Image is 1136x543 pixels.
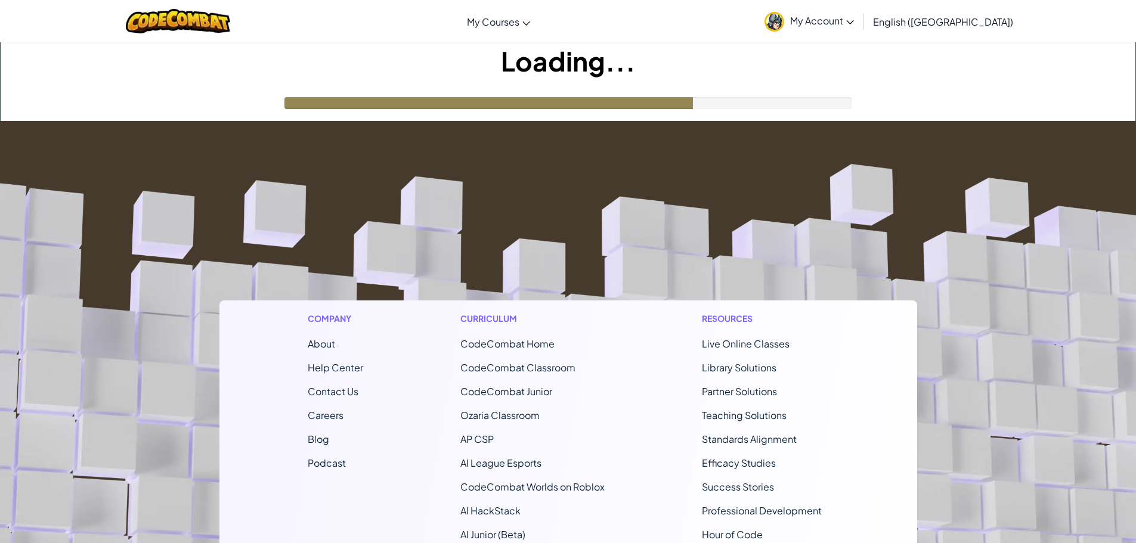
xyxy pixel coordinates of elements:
[460,409,540,421] a: Ozaria Classroom
[467,15,519,28] span: My Courses
[702,504,822,517] a: Professional Development
[702,433,797,445] a: Standards Alignment
[702,337,790,350] a: Live Online Classes
[308,361,363,374] a: Help Center
[460,433,494,445] a: AP CSP
[308,457,346,469] a: Podcast
[126,9,230,33] img: CodeCombat logo
[308,409,343,421] a: Careers
[702,409,787,421] a: Teaching Solutions
[308,312,363,325] h1: Company
[702,457,776,469] a: Efficacy Studies
[308,433,329,445] a: Blog
[460,480,605,493] a: CodeCombat Worlds on Roblox
[460,361,575,374] a: CodeCombat Classroom
[461,5,536,38] a: My Courses
[460,385,552,398] a: CodeCombat Junior
[790,14,854,27] span: My Account
[308,337,335,350] a: About
[764,12,784,32] img: avatar
[1,42,1135,79] h1: Loading...
[460,457,541,469] a: AI League Esports
[759,2,860,40] a: My Account
[460,337,555,350] span: CodeCombat Home
[702,361,776,374] a: Library Solutions
[873,15,1013,28] span: English ([GEOGRAPHIC_DATA])
[308,385,358,398] span: Contact Us
[460,528,525,541] a: AI Junior (Beta)
[702,385,777,398] a: Partner Solutions
[460,312,605,325] h1: Curriculum
[460,504,521,517] a: AI HackStack
[702,528,763,541] a: Hour of Code
[867,5,1019,38] a: English ([GEOGRAPHIC_DATA])
[702,480,774,493] a: Success Stories
[702,312,829,325] h1: Resources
